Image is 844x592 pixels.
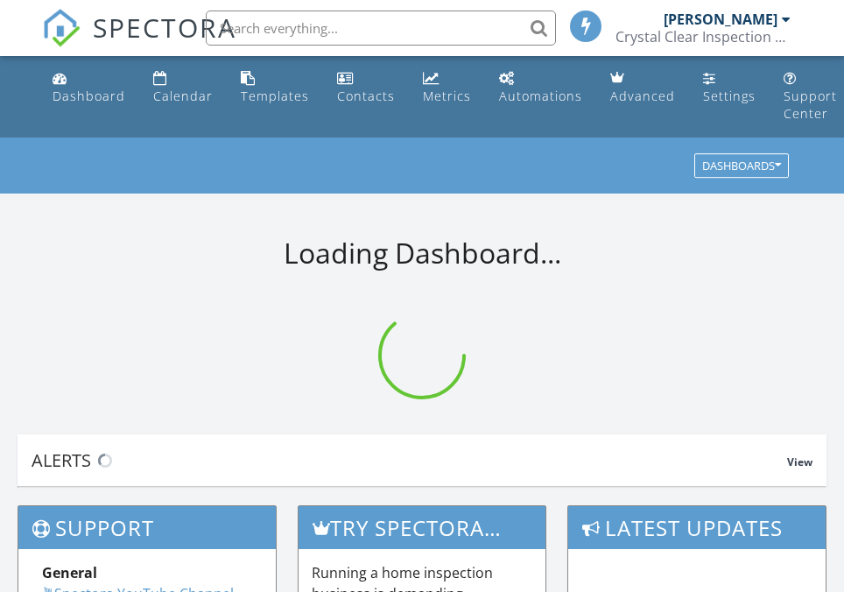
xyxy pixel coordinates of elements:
[423,88,471,104] div: Metrics
[416,63,478,113] a: Metrics
[46,63,132,113] a: Dashboard
[42,563,97,582] strong: General
[615,28,791,46] div: Crystal Clear Inspection Services
[241,88,309,104] div: Templates
[694,154,789,179] button: Dashboards
[42,9,81,47] img: The Best Home Inspection Software - Spectora
[664,11,777,28] div: [PERSON_NAME]
[146,63,220,113] a: Calendar
[492,63,589,113] a: Automations (Basic)
[153,88,213,104] div: Calendar
[299,506,545,549] h3: Try spectora advanced [DATE]
[18,506,276,549] h3: Support
[610,88,675,104] div: Advanced
[703,88,756,104] div: Settings
[330,63,402,113] a: Contacts
[777,63,844,130] a: Support Center
[696,63,763,113] a: Settings
[784,88,837,122] div: Support Center
[603,63,682,113] a: Advanced
[702,160,781,173] div: Dashboards
[53,88,125,104] div: Dashboard
[32,448,787,472] div: Alerts
[499,88,582,104] div: Automations
[42,24,236,60] a: SPECTORA
[206,11,556,46] input: Search everything...
[337,88,395,104] div: Contacts
[787,455,812,469] span: View
[568,506,826,549] h3: Latest Updates
[93,9,236,46] span: SPECTORA
[234,63,316,113] a: Templates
